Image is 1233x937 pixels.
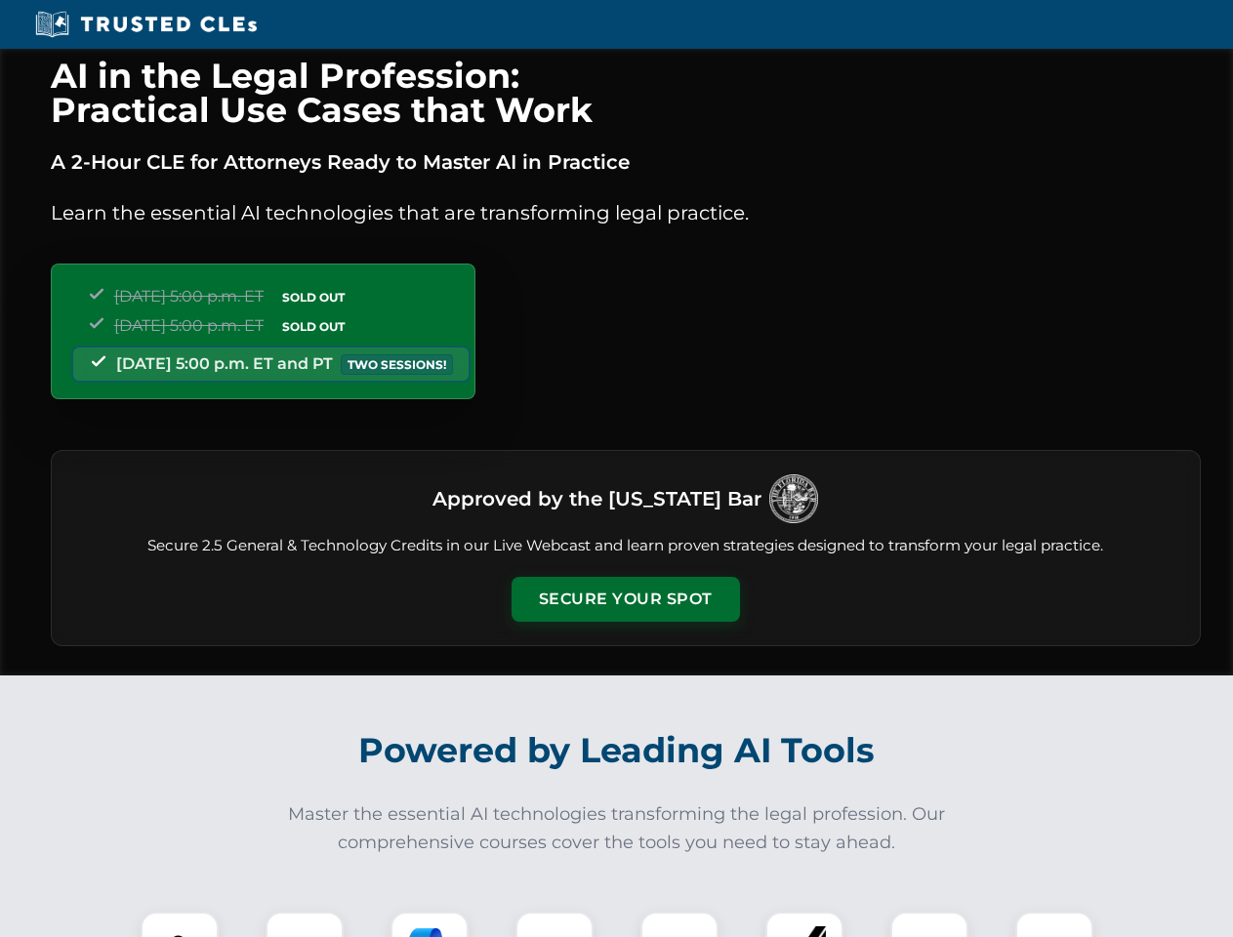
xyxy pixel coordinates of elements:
span: SOLD OUT [275,287,351,307]
span: SOLD OUT [275,316,351,337]
img: Trusted CLEs [29,10,263,39]
p: A 2-Hour CLE for Attorneys Ready to Master AI in Practice [51,146,1201,178]
span: [DATE] 5:00 p.m. ET [114,316,264,335]
span: [DATE] 5:00 p.m. ET [114,287,264,306]
p: Secure 2.5 General & Technology Credits in our Live Webcast and learn proven strategies designed ... [75,535,1176,557]
h3: Approved by the [US_STATE] Bar [432,481,761,516]
button: Secure Your Spot [512,577,740,622]
img: Logo [769,474,818,523]
h1: AI in the Legal Profession: Practical Use Cases that Work [51,59,1201,127]
h2: Powered by Leading AI Tools [76,716,1158,785]
p: Master the essential AI technologies transforming the legal profession. Our comprehensive courses... [275,800,959,857]
p: Learn the essential AI technologies that are transforming legal practice. [51,197,1201,228]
